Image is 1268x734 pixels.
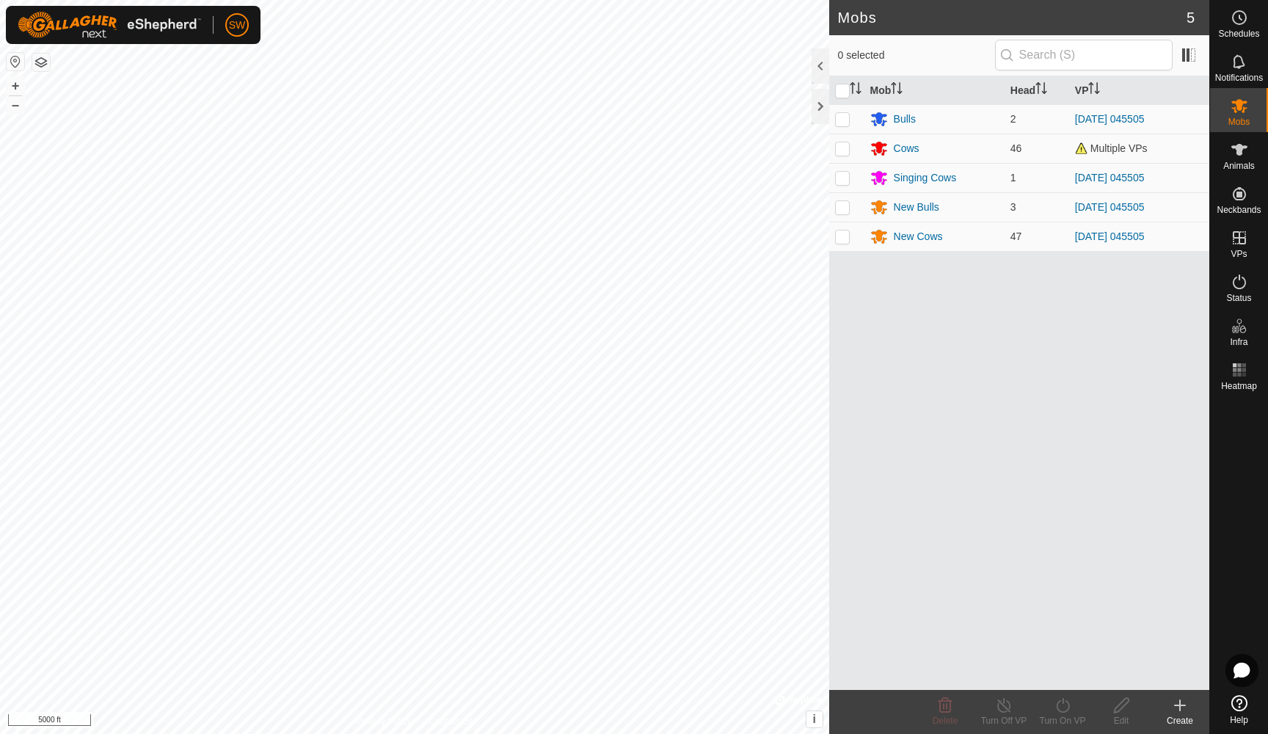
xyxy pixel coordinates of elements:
div: New Bulls [894,200,939,215]
span: Infra [1230,338,1247,346]
div: Cows [894,141,919,156]
span: 5 [1187,7,1195,29]
a: [DATE] 045505 [1075,230,1145,242]
span: Schedules [1218,29,1259,38]
span: Animals [1223,161,1255,170]
span: Delete [933,716,958,726]
div: Turn Off VP [974,714,1033,727]
span: 3 [1010,201,1016,213]
div: Singing Cows [894,170,957,186]
p-sorticon: Activate to sort [1088,84,1100,96]
div: Create [1151,714,1209,727]
span: 2 [1010,113,1016,125]
th: Head [1005,76,1069,105]
a: Privacy Policy [357,715,412,728]
span: 0 selected [838,48,995,63]
span: 46 [1010,142,1022,154]
span: Help [1230,716,1248,724]
h2: Mobs [838,9,1187,26]
button: i [806,711,823,727]
span: SW [229,18,246,33]
div: New Cows [894,229,943,244]
a: [DATE] 045505 [1075,201,1145,213]
span: i [812,713,815,725]
input: Search (S) [995,40,1173,70]
a: [DATE] 045505 [1075,172,1145,183]
div: Edit [1092,714,1151,727]
span: Neckbands [1217,206,1261,214]
img: Gallagher Logo [18,12,201,38]
a: Help [1210,689,1268,730]
p-sorticon: Activate to sort [850,84,861,96]
span: Heatmap [1221,382,1257,390]
th: Mob [864,76,1005,105]
span: Mobs [1228,117,1250,126]
span: VPs [1231,250,1247,258]
button: Reset Map [7,53,24,70]
p-sorticon: Activate to sort [1035,84,1047,96]
button: Map Layers [32,54,50,71]
button: – [7,96,24,114]
span: Status [1226,294,1251,302]
a: [DATE] 045505 [1075,113,1145,125]
span: 47 [1010,230,1022,242]
div: Turn On VP [1033,714,1092,727]
div: Bulls [894,112,916,127]
th: VP [1069,76,1209,105]
span: Multiple VPs [1075,142,1148,154]
p-sorticon: Activate to sort [891,84,903,96]
a: Contact Us [429,715,472,728]
button: + [7,77,24,95]
span: 1 [1010,172,1016,183]
span: Notifications [1215,73,1263,82]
